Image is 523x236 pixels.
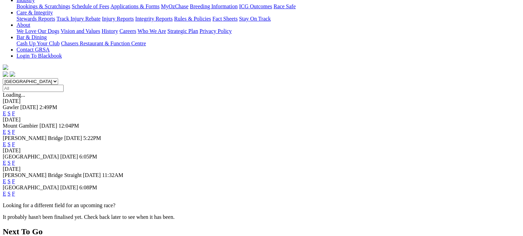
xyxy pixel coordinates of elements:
div: [DATE] [3,147,520,154]
a: Contact GRSA [17,47,50,52]
a: Privacy Policy [199,28,232,34]
div: Care & Integrity [17,16,520,22]
input: Select date [3,85,64,92]
a: E [3,129,6,135]
img: twitter.svg [10,71,15,77]
a: Injury Reports [102,16,134,22]
a: E [3,160,6,166]
a: ICG Outcomes [239,3,272,9]
a: Careers [119,28,136,34]
a: Vision and Values [61,28,100,34]
a: Rules & Policies [174,16,211,22]
a: Breeding Information [190,3,238,9]
img: logo-grsa-white.png [3,64,8,70]
a: Stewards Reports [17,16,55,22]
a: F [12,110,15,116]
div: About [17,28,520,34]
a: S [8,191,11,197]
a: S [8,160,11,166]
a: Strategic Plan [167,28,198,34]
span: 6:05PM [79,154,97,160]
span: [DATE] [20,104,38,110]
span: [PERSON_NAME] Bridge [3,135,63,141]
a: F [12,129,15,135]
a: Schedule of Fees [72,3,109,9]
img: facebook.svg [3,71,8,77]
span: Loading... [3,92,25,98]
a: MyOzChase [161,3,188,9]
span: [DATE] [40,123,57,129]
span: 5:22PM [83,135,101,141]
div: Bar & Dining [17,40,520,47]
p: Looking for a different field for an upcoming race? [3,202,520,209]
a: Integrity Reports [135,16,173,22]
a: E [3,178,6,184]
a: Care & Integrity [17,10,53,15]
a: Track Injury Rebate [56,16,100,22]
a: E [3,191,6,197]
a: F [12,178,15,184]
span: [DATE] [60,185,78,190]
span: [GEOGRAPHIC_DATA] [3,185,59,190]
a: Applications & Forms [110,3,160,9]
span: [PERSON_NAME] Bridge Straight [3,172,81,178]
span: 2:49PM [40,104,57,110]
a: History [101,28,118,34]
span: Mount Gambier [3,123,38,129]
a: Bar & Dining [17,34,47,40]
a: Login To Blackbook [17,53,62,59]
span: [DATE] [60,154,78,160]
a: Fact Sheets [213,16,238,22]
a: S [8,129,11,135]
partial: It probably hasn't been finalised yet. Check back later to see when it has been. [3,214,175,220]
a: F [12,191,15,197]
a: Bookings & Scratchings [17,3,70,9]
a: Stay On Track [239,16,271,22]
div: [DATE] [3,166,520,172]
a: Who We Are [138,28,166,34]
div: Industry [17,3,520,10]
span: 11:32AM [102,172,123,178]
a: E [3,141,6,147]
span: 6:08PM [79,185,97,190]
a: Chasers Restaurant & Function Centre [61,40,146,46]
span: Gawler [3,104,19,110]
a: E [3,110,6,116]
a: S [8,141,11,147]
a: F [12,160,15,166]
div: [DATE] [3,98,520,104]
div: [DATE] [3,117,520,123]
span: [GEOGRAPHIC_DATA] [3,154,59,160]
a: S [8,178,11,184]
a: Cash Up Your Club [17,40,59,46]
a: About [17,22,30,28]
a: We Love Our Dogs [17,28,59,34]
a: F [12,141,15,147]
span: [DATE] [83,172,101,178]
a: S [8,110,11,116]
span: [DATE] [64,135,82,141]
span: 12:04PM [58,123,79,129]
a: Race Safe [273,3,295,9]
